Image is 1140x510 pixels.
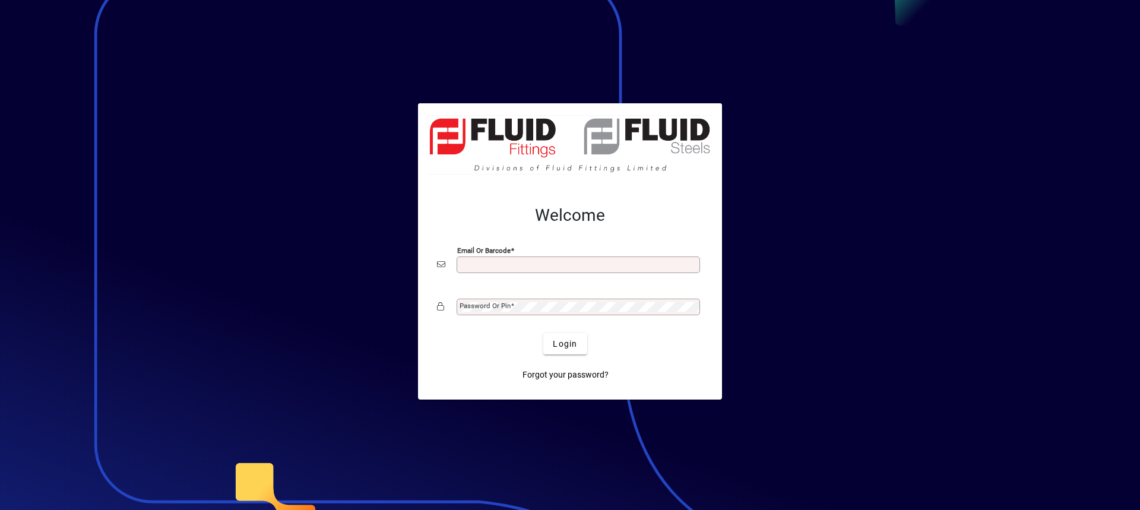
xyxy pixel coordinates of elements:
[518,364,613,385] a: Forgot your password?
[522,369,609,381] span: Forgot your password?
[457,246,511,255] mat-label: Email or Barcode
[543,333,587,354] button: Login
[553,338,577,350] span: Login
[460,302,511,310] mat-label: Password or Pin
[437,205,703,226] h2: Welcome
